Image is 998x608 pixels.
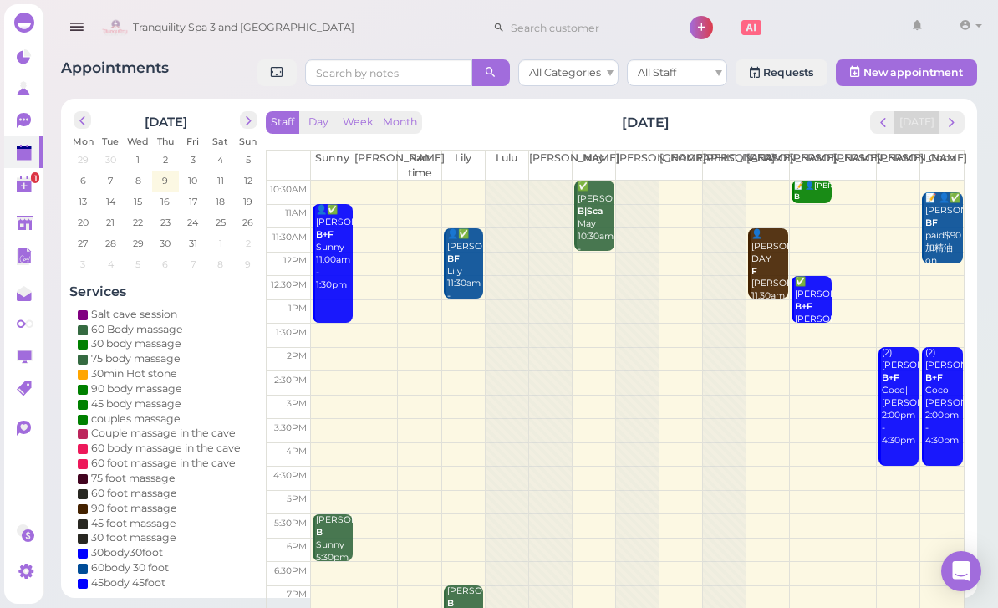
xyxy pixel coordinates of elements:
div: 30 foot massage [91,530,176,545]
div: 📝 👤[PERSON_NAME] arm back [PERSON_NAME] 10:30am - 11:00am [794,181,882,233]
a: Requests [736,59,827,86]
div: 📝 👤✅ [PERSON_NAME] paid$90 加精油 on 10/08 Coco 10:45am - 12:15pm [924,192,962,330]
div: 90 foot massage [91,501,177,516]
span: 5pm [287,493,307,504]
th: May [572,151,615,181]
span: 28 [104,236,118,251]
h2: [DATE] [622,113,670,132]
span: 5:30pm [274,518,307,529]
div: 90 body massage [91,381,182,396]
span: 30 [158,236,172,251]
b: B+F [882,372,899,383]
th: [PERSON_NAME] [528,151,572,181]
span: 19 [242,194,254,209]
span: 11 [216,173,226,188]
span: 1 [217,236,224,251]
button: Day [298,111,339,134]
h2: [DATE] [145,111,187,130]
th: [PERSON_NAME] [615,151,659,181]
th: [PERSON_NAME] [877,151,920,181]
div: 60body 30 foot [91,560,169,575]
span: 12:30pm [271,279,307,290]
th: Lulu [485,151,528,181]
span: 20 [76,215,90,230]
button: Staff [266,111,299,134]
div: 30 body massage [91,336,181,351]
div: ✅ [PERSON_NAME] May 10:30am - 12:00pm [577,181,614,268]
th: Coco [920,151,964,181]
b: BF [447,253,460,264]
div: (2) [PERSON_NAME] Coco|[PERSON_NAME] 2:00pm - 4:30pm [924,347,962,447]
span: 27 [76,236,89,251]
span: 1 [31,172,39,183]
span: 26 [241,215,255,230]
div: [PERSON_NAME] Sunny 5:30pm - 6:30pm [315,514,353,589]
button: next [939,111,965,134]
span: Tue [102,135,119,147]
div: 45 foot massage [91,516,176,531]
span: 7pm [287,589,307,600]
span: Appointments [61,59,169,76]
span: 7 [106,173,115,188]
div: (2) [PERSON_NAME] Coco|[PERSON_NAME] 2:00pm - 4:30pm [881,347,919,447]
span: 3:30pm [274,422,307,433]
th: [PERSON_NAME] [746,151,790,181]
span: 3 [189,152,197,167]
button: Month [378,111,422,134]
span: 11am [285,207,307,218]
span: 18 [214,194,227,209]
span: 13 [77,194,89,209]
span: 9 [243,257,252,272]
div: 30body30foot [91,545,163,560]
span: Tranquility Spa 3 and [GEOGRAPHIC_DATA] [133,4,354,51]
b: B|Sca [578,206,603,217]
div: ✅ [PERSON_NAME] [PERSON_NAME] 12:30pm - 1:30pm [794,276,832,363]
span: 29 [131,236,145,251]
span: 30 [104,152,118,167]
div: 👤✅ [PERSON_NAME] Sunny 11:00am - 1:30pm [315,204,353,291]
b: B+F [316,229,334,240]
span: 22 [131,215,145,230]
span: 11:30am [272,232,307,243]
span: 31 [187,236,199,251]
th: [PERSON_NAME] [703,151,746,181]
b: B+F [925,372,943,383]
th: Sunny [311,151,354,181]
span: 25 [214,215,227,230]
span: 2:30pm [274,375,307,386]
div: 60 foot massage in the cave [91,456,236,471]
b: F [751,266,757,277]
th: [PERSON_NAME] [833,151,877,181]
span: Mon [73,135,94,147]
span: Thu [157,135,174,147]
span: Sun [239,135,257,147]
th: Lily [441,151,485,181]
span: 10:30am [270,184,307,195]
th: [PERSON_NAME] [354,151,398,181]
div: 45body 45foot [91,575,165,590]
span: 4 [216,152,225,167]
span: 9 [160,173,170,188]
button: prev [74,111,91,129]
input: Search customer [505,14,667,41]
div: 45 body massage [91,396,181,411]
span: 2 [244,236,252,251]
div: 60 foot massage [91,486,177,501]
span: 6:30pm [274,565,307,576]
div: 👤✅ [PERSON_NAME] Lily 11:30am - 1:00pm [446,228,484,315]
a: 1 [4,168,43,200]
span: 16 [159,194,171,209]
th: [PERSON_NAME] [790,151,833,181]
span: All Categories [529,66,601,79]
span: 14 [104,194,117,209]
span: 12pm [283,255,307,266]
b: B [316,527,323,538]
span: 21 [104,215,116,230]
div: 75 foot massage [91,471,176,486]
span: 17 [187,194,199,209]
button: [DATE] [894,111,939,134]
span: 6 [79,173,88,188]
div: couples massage [91,411,181,427]
span: 4 [106,257,115,272]
div: 60 Body massage [91,322,183,337]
